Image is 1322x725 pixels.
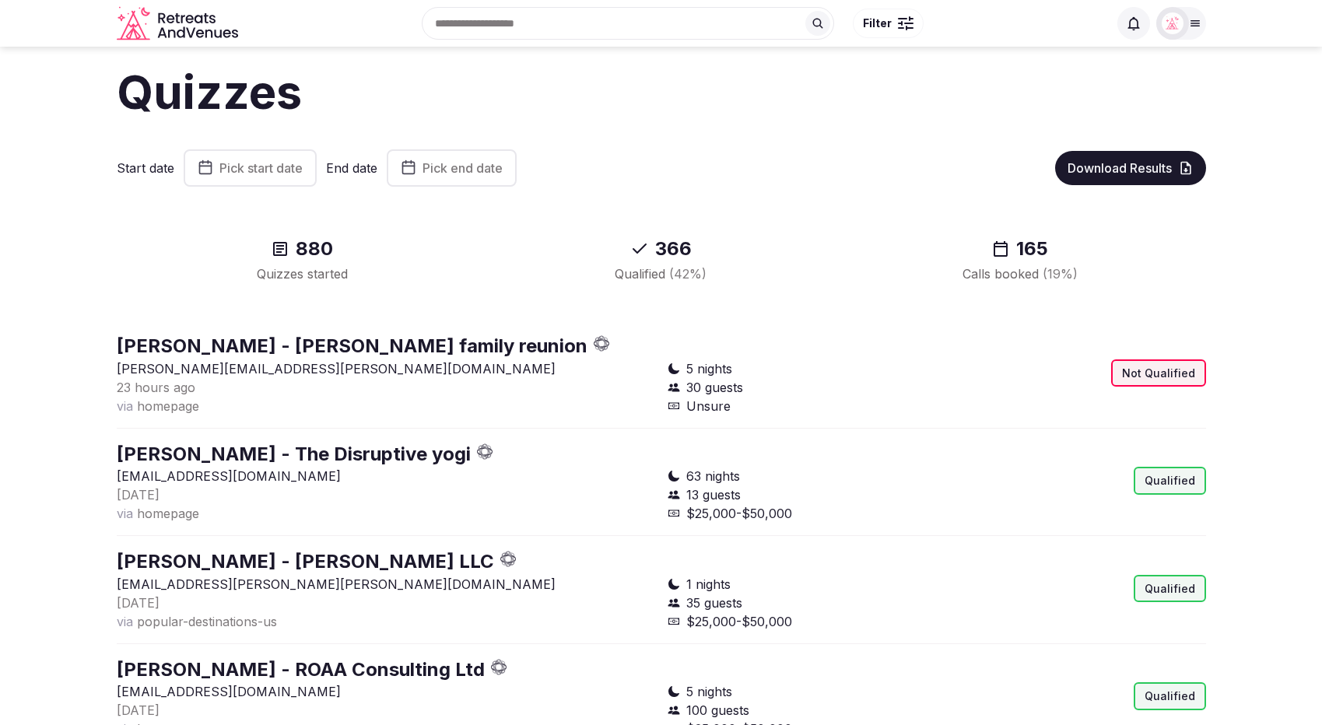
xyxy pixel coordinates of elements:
div: $25,000-$50,000 [668,612,931,631]
button: [DATE] [117,701,160,720]
div: Qualified [1134,575,1206,603]
span: Pick end date [423,160,503,176]
p: [EMAIL_ADDRESS][DOMAIN_NAME] [117,682,655,701]
button: [DATE] [117,485,160,504]
div: Unsure [668,397,931,415]
div: 165 [859,236,1180,261]
button: [DATE] [117,594,160,612]
p: [EMAIL_ADDRESS][PERSON_NAME][PERSON_NAME][DOMAIN_NAME] [117,575,655,594]
span: homepage [137,398,199,414]
span: ( 19 %) [1043,266,1078,282]
h1: Quizzes [117,59,1206,124]
span: 100 guests [686,701,749,720]
span: homepage [137,506,199,521]
div: Qualified [500,264,822,283]
div: 366 [500,236,822,261]
div: $25,000-$50,000 [668,504,931,523]
button: [PERSON_NAME] - [PERSON_NAME] family reunion [117,333,587,359]
div: Not Qualified [1111,359,1206,387]
span: 5 nights [686,359,732,378]
span: ( 42 %) [669,266,707,282]
span: 35 guests [686,594,742,612]
span: 23 hours ago [117,380,195,395]
span: Download Results [1068,160,1172,176]
a: [PERSON_NAME] - [PERSON_NAME] LLC [117,550,494,573]
div: Qualified [1134,467,1206,495]
button: Pick end date [387,149,517,187]
svg: Retreats and Venues company logo [117,6,241,41]
span: via [117,506,133,521]
button: Download Results [1055,151,1206,185]
span: 63 nights [686,467,740,485]
span: [DATE] [117,487,160,503]
a: [PERSON_NAME] - [PERSON_NAME] family reunion [117,334,587,357]
span: via [117,398,133,414]
button: 23 hours ago [117,378,195,397]
button: [PERSON_NAME] - [PERSON_NAME] LLC [117,548,494,575]
label: Start date [117,159,174,177]
div: Qualified [1134,682,1206,710]
a: Visit the homepage [117,6,241,41]
div: Calls booked [859,264,1180,283]
span: 30 guests [686,378,743,397]
a: [PERSON_NAME] - ROAA Consulting Ltd [117,658,485,681]
span: [DATE] [117,595,160,611]
p: [PERSON_NAME][EMAIL_ADDRESS][PERSON_NAME][DOMAIN_NAME] [117,359,655,378]
button: Filter [853,9,924,38]
span: 13 guests [686,485,741,504]
span: 5 nights [686,682,732,701]
button: Pick start date [184,149,317,187]
a: [PERSON_NAME] - The Disruptive yogi [117,443,471,465]
span: [DATE] [117,702,160,718]
p: [EMAIL_ADDRESS][DOMAIN_NAME] [117,467,655,485]
button: [PERSON_NAME] - ROAA Consulting Ltd [117,657,485,683]
span: Filter [863,16,892,31]
button: [PERSON_NAME] - The Disruptive yogi [117,441,471,468]
label: End date [326,159,377,177]
span: Pick start date [219,160,303,176]
div: 880 [142,236,463,261]
span: popular-destinations-us [137,614,277,629]
img: Matt Grant Oakes [1162,12,1183,34]
span: 1 nights [686,575,731,594]
span: via [117,614,133,629]
div: Quizzes started [142,264,463,283]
